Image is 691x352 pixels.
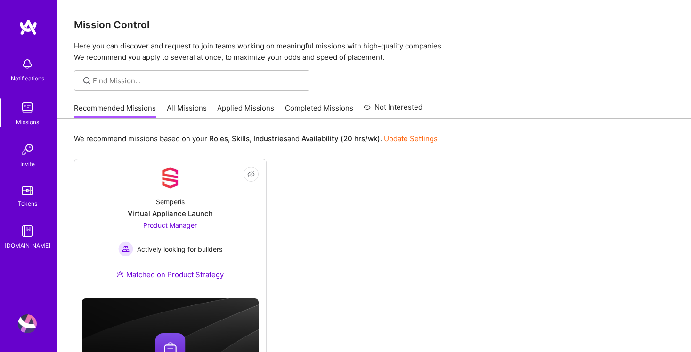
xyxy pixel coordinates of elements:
[167,103,207,119] a: All Missions
[116,270,124,278] img: Ateam Purple Icon
[19,19,38,36] img: logo
[156,197,185,207] div: Semperis
[232,134,250,143] b: Skills
[20,159,35,169] div: Invite
[137,244,222,254] span: Actively looking for builders
[74,19,674,31] h3: Mission Control
[18,98,37,117] img: teamwork
[11,73,44,83] div: Notifications
[253,134,287,143] b: Industries
[74,103,156,119] a: Recommended Missions
[209,134,228,143] b: Roles
[217,103,274,119] a: Applied Missions
[22,186,33,195] img: tokens
[116,270,224,280] div: Matched on Product Strategy
[81,75,92,86] i: icon SearchGrey
[18,314,37,333] img: User Avatar
[16,117,39,127] div: Missions
[74,40,674,63] p: Here you can discover and request to join teams working on meaningful missions with high-quality ...
[5,240,50,250] div: [DOMAIN_NAME]
[143,221,197,229] span: Product Manager
[93,76,302,86] input: Find Mission...
[128,208,213,218] div: Virtual Appliance Launch
[18,140,37,159] img: Invite
[301,134,380,143] b: Availability (20 hrs/wk)
[285,103,353,119] a: Completed Missions
[247,170,255,178] i: icon EyeClosed
[159,167,181,189] img: Company Logo
[118,241,133,256] img: Actively looking for builders
[364,102,423,119] a: Not Interested
[18,222,37,240] img: guide book
[18,55,37,73] img: bell
[18,199,37,208] div: Tokens
[74,134,438,144] p: We recommend missions based on your , , and .
[384,134,438,143] a: Update Settings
